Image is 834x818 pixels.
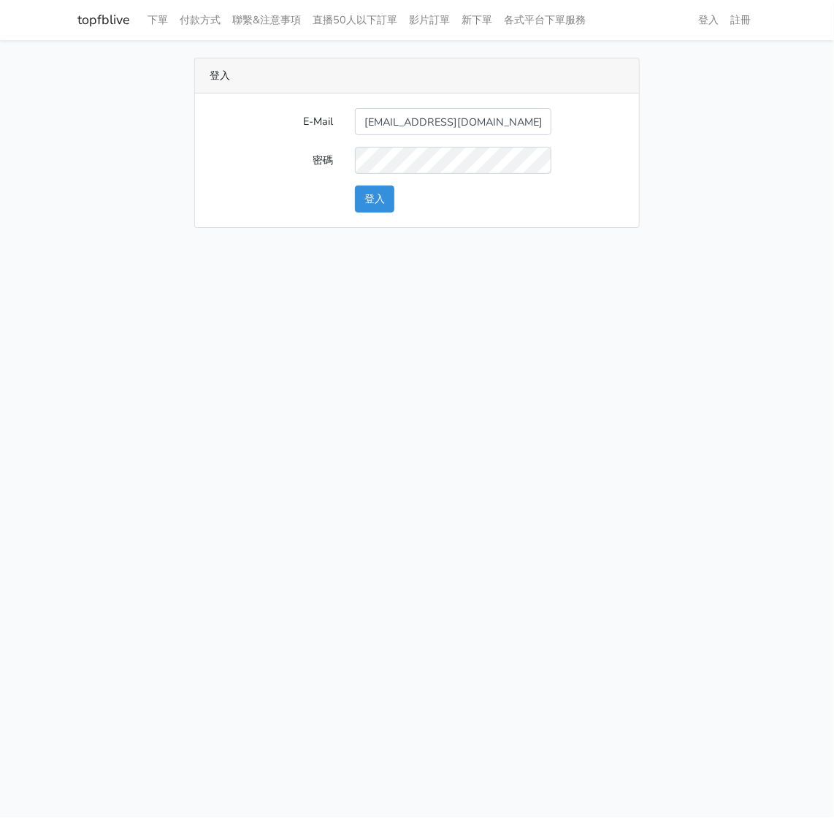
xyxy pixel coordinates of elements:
a: 各式平台下單服務 [498,6,592,34]
button: 登入 [355,186,394,213]
a: 註冊 [724,6,757,34]
label: E-Mail [199,108,344,135]
a: 聯繫&注意事項 [226,6,307,34]
a: 直播50人以下訂單 [307,6,403,34]
label: 密碼 [199,147,344,174]
a: 影片訂單 [403,6,456,34]
a: 下單 [142,6,174,34]
a: topfblive [77,6,130,34]
a: 新下單 [456,6,498,34]
a: 登入 [692,6,724,34]
div: 登入 [195,58,639,93]
a: 付款方式 [174,6,226,34]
